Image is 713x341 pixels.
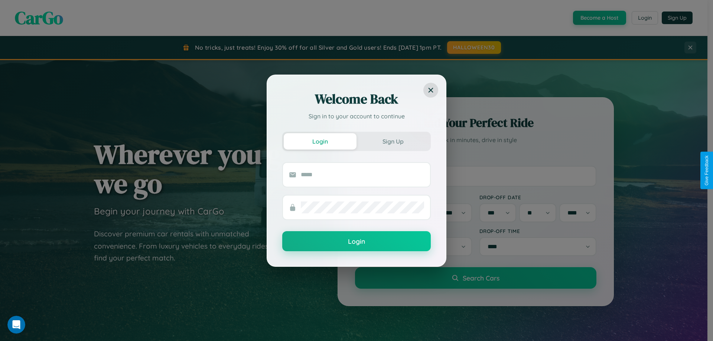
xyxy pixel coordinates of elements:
[282,231,431,251] button: Login
[282,112,431,121] p: Sign in to your account to continue
[704,155,709,186] div: Give Feedback
[356,133,429,150] button: Sign Up
[282,90,431,108] h2: Welcome Back
[7,316,25,334] iframe: Intercom live chat
[284,133,356,150] button: Login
